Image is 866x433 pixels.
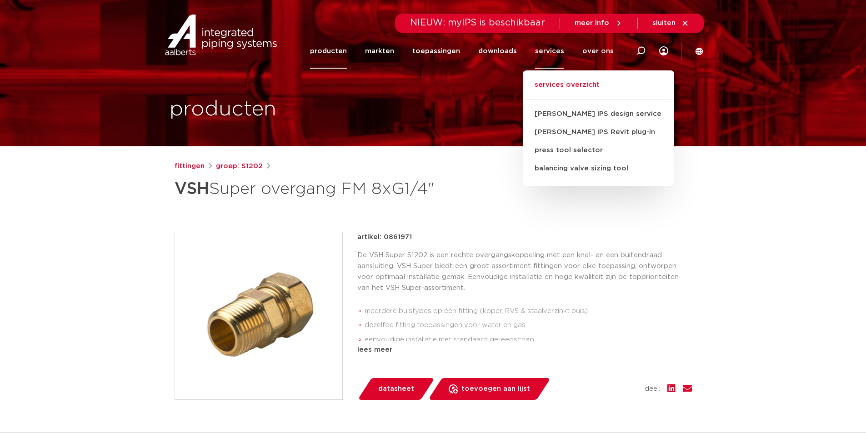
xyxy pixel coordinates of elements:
[365,34,394,69] a: markten
[365,333,692,347] li: eenvoudige installatie met standaard gereedschap
[575,19,623,27] a: meer info
[412,34,460,69] a: toepassingen
[310,34,614,69] nav: Menu
[175,161,205,172] a: fittingen
[523,123,674,141] a: [PERSON_NAME] IPS Revit plug-in
[216,161,263,172] a: groep: S1202
[523,159,674,178] a: balancing valve sizing tool
[175,232,342,399] img: Product Image for VSH Super overgang FM 8xG1/4"
[170,95,276,124] h1: producten
[357,250,692,294] p: De VSH Super S1202 is een rechte overgangskoppeling met een knel- en een buitendraad aansluiting....
[365,318,692,333] li: dezelfde fitting toepassingen voor water en gas
[652,20,676,26] span: sluiten
[478,34,517,69] a: downloads
[378,382,414,396] span: datasheet
[645,383,660,394] span: deel:
[523,105,674,123] a: [PERSON_NAME] IPS design service
[357,378,435,400] a: datasheet
[535,34,564,69] a: services
[310,34,347,69] a: producten
[357,232,412,243] p: artikel: 0861971
[523,80,674,100] a: services overzicht
[357,344,692,355] div: lees meer
[365,304,692,319] li: meerdere buistypes op één fitting (koper, RVS & staalverzinkt buis)
[410,18,545,27] span: NIEUW: myIPS is beschikbaar
[523,141,674,159] a: press tool selector
[652,19,689,27] a: sluiten
[175,181,209,197] strong: VSH
[461,382,530,396] span: toevoegen aan lijst
[175,175,516,203] h1: Super overgang FM 8xG1/4"
[575,20,609,26] span: meer info
[582,34,614,69] a: over ons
